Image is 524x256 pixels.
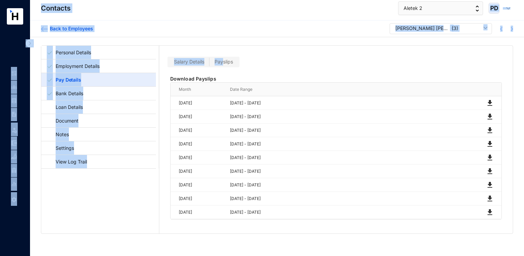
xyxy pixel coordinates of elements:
span: Aletek 2 [404,4,422,12]
p: [DATE] - [DATE] [230,100,478,106]
th: Date Range [222,83,478,96]
img: download-black.71b825375326cd126c6e7206129a6cc1.svg [486,167,494,175]
a: Document [47,114,81,128]
li: Gratuity [5,163,22,177]
li: Contacts [5,80,22,94]
div: [PERSON_NAME] [PERSON_NAME] [395,25,450,32]
p: [DATE] - [DATE] [230,182,478,188]
p: Contacts [41,3,71,13]
img: arrow-backward-blue.96c47016eac47e06211658234db6edf5.svg [41,27,48,31]
span: PD [490,5,498,11]
span: Salary Details [174,59,204,65]
p: [DATE] - [DATE] [230,127,478,134]
li: Expenses [5,136,22,150]
img: contract-unselected.99e2b2107c0a7dd48938.svg [11,111,17,117]
img: gratuity-unselected.a8c340787eea3cf492d7.svg [11,167,17,173]
p: [DATE] [179,100,222,106]
img: download-black.71b825375326cd126c6e7206129a6cc1.svg [486,181,494,189]
img: up-down-arrow.74152d26bf9780fbf563ca9c90304185.svg [476,5,479,12]
p: [DATE] [179,168,222,175]
img: chevron-left-blue.0fda5800d0a05439ff8ddef8047136d5.svg [500,27,503,31]
a: View Log Trail [47,155,89,169]
img: download-black.71b825375326cd126c6e7206129a6cc1.svg [486,99,494,107]
img: payroll-unselected.b590312f920e76f0c668.svg [11,98,17,104]
button: Aletek 2 [398,1,483,15]
li: Contracts [5,108,22,121]
li: Payroll [5,94,22,108]
img: dropdown-black.8e83cc76930a90b1a4fdb6d089b7bf3a.svg [503,7,510,10]
p: [DATE] [179,195,222,202]
img: chevron-right-blue.16c49ba0fe93ddb13f341d83a2dbca89.svg [511,27,513,31]
a: Loan Details [47,100,85,114]
p: [DATE] [179,154,222,161]
a: Back to Employees [41,25,93,32]
li: Home [5,67,22,80]
img: people-unselected.118708e94b43a90eceab.svg [11,84,17,90]
p: [DATE] - [DATE] [230,168,478,175]
p: [DATE] - [DATE] [230,154,478,161]
th: Month [171,83,222,96]
p: [DATE] [179,182,222,188]
img: loan-unselected.d74d20a04637f2d15ab5.svg [11,154,17,160]
img: nav-icon-right.af6afadce00d159da59955279c43614e.svg [26,39,34,47]
p: [DATE] - [DATE] [230,113,478,120]
img: expense-unselected.2edcf0507c847f3e9e96.svg [11,140,17,146]
p: [DATE] - [DATE] [230,209,478,216]
a: Employment Details [53,59,102,73]
img: download-black.71b825375326cd126c6e7206129a6cc1.svg [486,126,494,134]
p: [DATE] - [DATE] [230,141,478,147]
p: [DATE] [179,127,222,134]
img: home-unselected.a29eae3204392db15eaf.svg [11,70,17,76]
p: [DATE] [179,113,222,120]
span: Payslips [215,59,233,65]
a: Pay Details [53,73,84,87]
img: leave-unselected.2934df6273408c3f84d9.svg [11,127,18,133]
img: download-black.71b825375326cd126c6e7206129a6cc1.svg [486,140,494,148]
p: ( 3 ) [452,25,458,32]
img: download-black.71b825375326cd126c6e7206129a6cc1.svg [486,195,494,203]
a: Bank Details [53,86,86,100]
img: download-black.71b825375326cd126c6e7206129a6cc1.svg [486,154,494,162]
img: download-black.71b825375326cd126c6e7206129a6cc1.svg [486,208,494,216]
p: [DATE] - [DATE] [230,195,478,202]
img: report-unselected.e6a6b4230fc7da01f883.svg [11,181,17,187]
p: [DATE] [179,209,222,216]
img: settings-unselected.1febfda315e6e19643a1.svg [11,197,17,203]
li: Reports [5,177,22,191]
a: Personal Details [53,45,94,59]
img: download-black.71b825375326cd126c6e7206129a6cc1.svg [486,113,494,121]
li: Loan [5,150,22,163]
p: Download Payslips [170,75,502,82]
a: Settings [47,141,76,155]
div: Back to Employees [48,25,93,32]
p: [DATE] [179,141,222,147]
a: Notes [47,127,71,141]
img: dropdown-black.8e83cc76930a90b1a4fdb6d089b7bf3a.svg [483,27,487,29]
